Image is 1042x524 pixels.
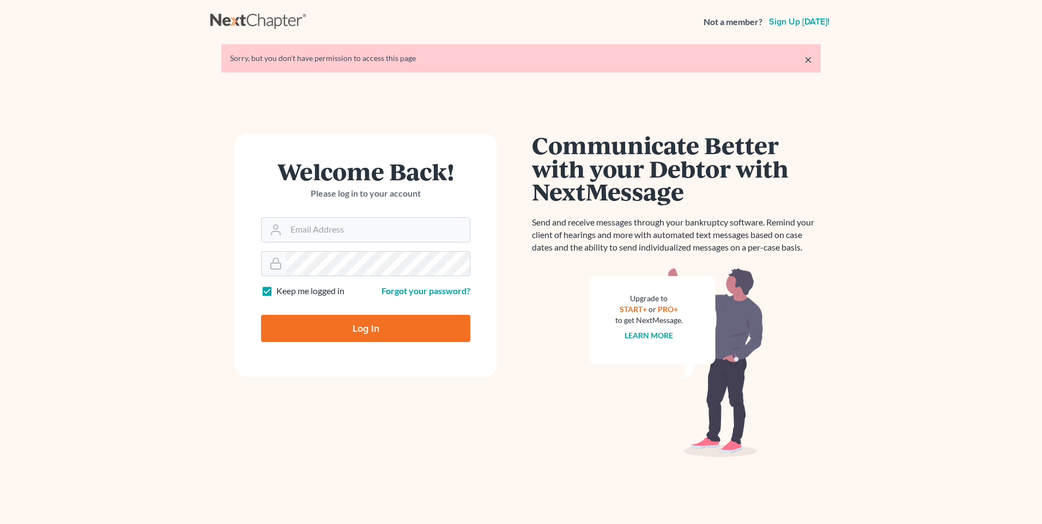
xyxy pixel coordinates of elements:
[532,216,821,254] p: Send and receive messages through your bankruptcy software. Remind your client of hearings and mo...
[286,218,470,242] input: Email Address
[532,133,821,203] h1: Communicate Better with your Debtor with NextMessage
[261,160,470,183] h1: Welcome Back!
[620,304,647,314] a: START+
[615,315,683,326] div: to get NextMessage.
[658,304,678,314] a: PRO+
[804,53,812,66] a: ×
[649,304,657,314] span: or
[589,267,764,458] img: nextmessage_bg-59042aed3d76b12b5cd301f8e5b87938c9018125f34e5fa2b7a6b67550977c72.svg
[615,293,683,304] div: Upgrade to
[767,17,832,26] a: Sign up [DATE]!
[276,285,344,297] label: Keep me logged in
[261,315,470,342] input: Log In
[381,285,470,296] a: Forgot your password?
[704,16,762,28] strong: Not a member?
[261,187,470,200] p: Please log in to your account
[230,53,812,64] div: Sorry, but you don't have permission to access this page
[625,331,674,340] a: Learn more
